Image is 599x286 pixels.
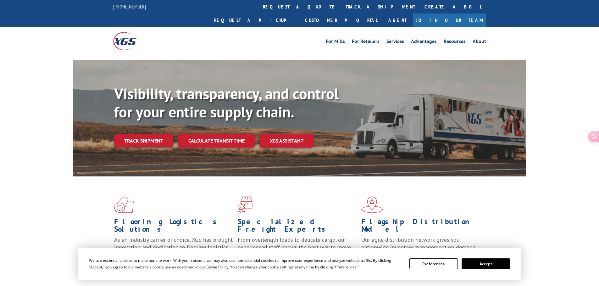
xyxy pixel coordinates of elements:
img: xgs-icon-flagship-distribution-model-red [361,197,383,213]
h1: Specialized Freight Experts [238,218,357,236]
a: Customer Portal [300,13,382,27]
a: Calculate transit time [178,134,255,148]
a: Services [386,39,404,46]
div: Cookie Consent Prompt [78,248,521,280]
span: As an industry carrier of choice, XGS has brought innovation and dedication to flooring logistics... [114,236,233,258]
a: [PHONE_NUMBER] [113,3,146,10]
a: XGS ASSISTANT [260,134,313,148]
a: Request a pickup [209,13,300,27]
h1: Flagship Distribution Model [361,218,480,236]
a: For Retailers [352,39,380,46]
a: Resources [444,39,466,46]
a: Advantages [411,39,437,46]
a: Join Our Team [413,13,486,27]
b: Visibility, transparency, and control for your entire supply chain. [114,84,339,121]
span: Our agile distribution network gives you nationwide inventory management on demand. [361,236,477,251]
p: From overlength loads to delicate cargo, our experienced staff knows the best way to move your fr... [238,236,357,264]
button: Accept [462,258,510,269]
span: Cookie Policy [205,264,228,270]
img: xgs-icon-total-supply-chain-intelligence-red [114,197,134,213]
a: For Mills [326,39,345,46]
img: xgs-icon-focused-on-flooring-red [238,197,252,213]
button: Preferences [409,258,458,269]
div: We use essential cookies to make our site work. With your consent, we may also use non-essential ... [89,257,402,270]
a: Agent [382,13,413,27]
a: About [473,39,486,46]
h1: Flooring Logistics Solutions [114,218,233,236]
span: Preferences [335,264,357,270]
a: Track shipment [114,134,173,147]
